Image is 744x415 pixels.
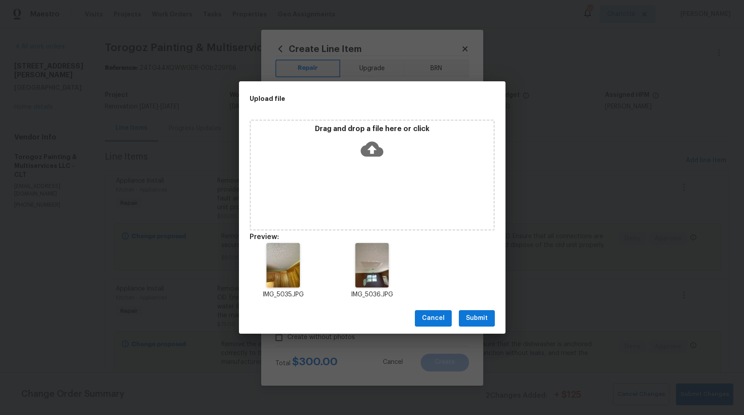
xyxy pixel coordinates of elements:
span: Submit [466,313,488,324]
h2: Upload file [250,94,455,104]
button: Cancel [415,310,452,327]
button: Submit [459,310,495,327]
span: Cancel [422,313,445,324]
p: IMG_5035.JPG [250,290,317,299]
img: 9k= [267,243,300,287]
p: IMG_5036.JPG [338,290,406,299]
p: Drag and drop a file here or click [251,124,493,134]
img: Z [355,243,389,287]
